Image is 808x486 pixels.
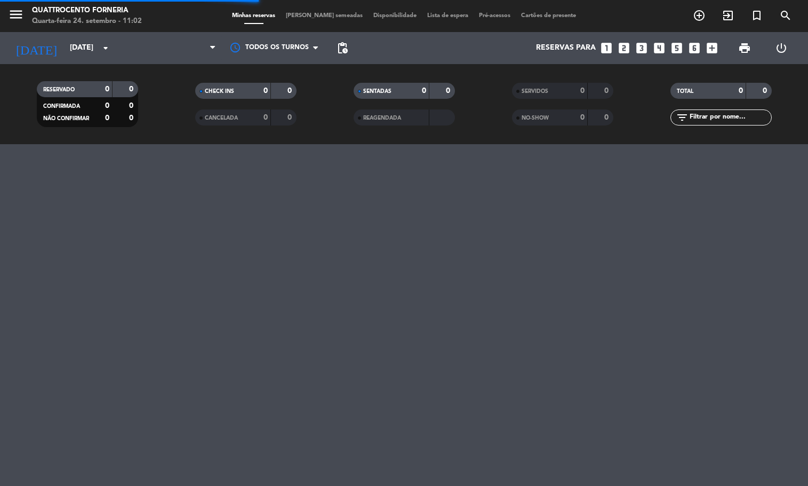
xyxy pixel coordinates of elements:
div: Quarta-feira 24. setembro - 11:02 [32,16,142,27]
strong: 0 [287,87,294,95]
span: CONFIRMADA [43,104,80,109]
strong: 0 [105,114,109,122]
i: looks_two [617,41,631,55]
strong: 0 [129,85,135,93]
i: filter_list [676,111,689,124]
span: Minhas reservas [227,13,281,19]
span: Pré-acessos [474,13,516,19]
strong: 0 [287,114,294,121]
strong: 0 [763,87,769,95]
i: looks_3 [635,41,649,55]
strong: 0 [263,87,268,95]
button: menu [8,6,24,26]
span: [PERSON_NAME] semeadas [281,13,368,19]
i: exit_to_app [722,9,734,22]
i: looks_4 [652,41,666,55]
i: add_circle_outline [693,9,706,22]
strong: 0 [422,87,426,95]
span: Reservas para [536,44,596,52]
i: menu [8,6,24,22]
i: turned_in_not [750,9,763,22]
strong: 0 [580,87,585,95]
span: CANCELADA [205,115,238,121]
strong: 0 [604,87,611,95]
span: Disponibilidade [368,13,422,19]
span: NÃO CONFIRMAR [43,116,89,121]
strong: 0 [604,114,611,121]
strong: 0 [105,85,109,93]
span: print [738,42,751,54]
span: RESERVADO [43,87,75,92]
strong: 0 [739,87,743,95]
i: search [779,9,792,22]
span: SERVIDOS [522,89,548,94]
i: [DATE] [8,36,65,60]
span: NO-SHOW [522,115,549,121]
div: Quattrocento Forneria [32,5,142,16]
span: CHECK INS [205,89,234,94]
strong: 0 [263,114,268,121]
i: add_box [705,41,719,55]
i: looks_one [599,41,613,55]
span: TOTAL [677,89,693,94]
i: power_settings_new [775,42,788,54]
span: Lista de espera [422,13,474,19]
strong: 0 [446,87,452,95]
i: looks_6 [687,41,701,55]
strong: 0 [580,114,585,121]
i: arrow_drop_down [99,42,112,54]
span: REAGENDADA [363,115,401,121]
div: LOG OUT [763,32,800,64]
strong: 0 [129,114,135,122]
i: looks_5 [670,41,684,55]
input: Filtrar por nome... [689,112,771,123]
span: Cartões de presente [516,13,581,19]
strong: 0 [129,102,135,109]
span: pending_actions [336,42,349,54]
span: SENTADAS [363,89,391,94]
strong: 0 [105,102,109,109]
